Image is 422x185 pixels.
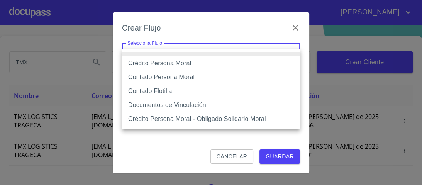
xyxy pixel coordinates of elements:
li: Contado Persona Moral [122,70,300,84]
li: None [122,52,300,56]
li: Crédito Persona Moral - Obligado Solidario Moral [122,112,300,126]
li: Contado Flotilla [122,84,300,98]
li: Crédito Persona Moral [122,56,300,70]
li: Documentos de Vinculación [122,98,300,112]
